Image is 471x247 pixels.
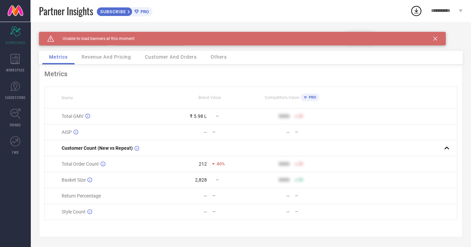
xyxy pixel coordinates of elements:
span: SUBSCRIBE [97,9,128,14]
div: 212 [199,161,207,167]
span: SCORECARDS [5,40,25,45]
span: Total Order Count [62,161,99,167]
div: — [286,209,290,214]
div: 9999 [279,161,290,167]
span: TRENDS [9,122,21,127]
span: 50 [298,178,303,182]
span: Customer Count (New vs Repeat) [62,145,133,151]
span: Style Count [62,209,86,214]
span: Competitors Value [264,95,299,100]
div: — [204,209,207,214]
div: — [212,209,250,214]
div: Open download list [410,5,422,17]
div: — [295,209,333,214]
div: Metrics [44,70,457,78]
div: — [286,193,290,199]
div: — [295,193,333,198]
span: -80% [216,162,225,166]
span: 50 [298,114,303,119]
div: — [212,193,250,198]
span: PRO [307,95,316,100]
div: Brand [39,32,107,37]
span: Partner Insights [39,4,93,18]
span: Revenue And Pricing [82,54,131,60]
span: Unable to load banners at this moment [54,36,134,41]
span: — [216,114,219,119]
span: Return Percentage [62,193,101,199]
div: — [212,130,250,135]
span: Basket Size [62,177,86,183]
span: Brand Value [198,95,221,100]
span: — [216,178,219,182]
div: ₹ 5.98 L [190,114,207,119]
div: — [286,129,290,135]
span: Total GMV [62,114,84,119]
span: Customer And Orders [145,54,197,60]
span: PRO [139,9,149,14]
div: — [204,129,207,135]
span: 50 [298,162,303,166]
span: WORKSPACE [6,67,25,73]
div: 2,828 [195,177,207,183]
span: Metrics [49,54,68,60]
div: 9999 [279,114,290,119]
div: — [295,130,333,135]
span: Name [62,96,73,100]
span: AISP [62,129,72,135]
span: Others [211,54,227,60]
span: SUGGESTIONS [5,95,26,100]
a: SUBSCRIBEPRO [97,5,152,16]
div: 9999 [279,177,290,183]
div: — [204,193,207,199]
span: FWD [12,150,19,155]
